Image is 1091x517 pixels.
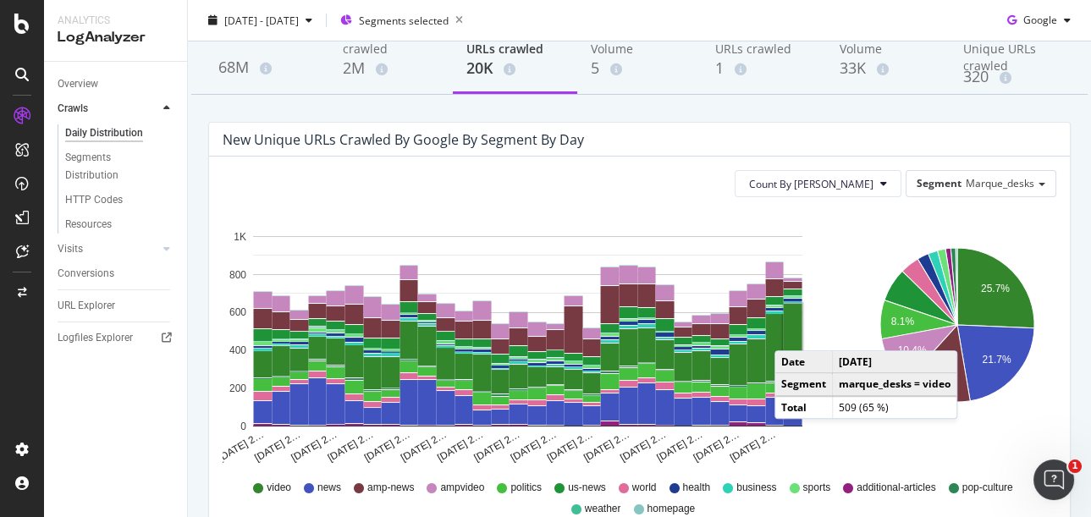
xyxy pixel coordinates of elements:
span: 1 [1068,459,1082,473]
span: pop-culture [962,481,1013,495]
div: Logfiles Explorer [58,329,133,347]
td: marque_desks = video [833,373,956,396]
div: 5 [591,58,688,80]
div: LogAnalyzer [58,28,174,47]
span: weather [585,502,621,516]
text: 600 [229,307,246,319]
text: 200 [229,382,246,394]
div: 68M [218,57,316,79]
span: news [317,481,341,495]
div: URL Explorer [58,297,115,315]
text: 800 [229,269,246,281]
div: 320 [963,66,1061,88]
button: Google [1000,7,1077,34]
text: 8.1% [890,316,914,327]
svg: A chart. [861,211,1053,465]
span: business [736,481,776,495]
iframe: Intercom live chat [1033,459,1074,500]
a: Overview [58,75,175,93]
div: Resources [65,216,112,234]
a: Resources [65,216,175,234]
a: Segments Distribution [65,149,175,184]
a: Daily Distribution [65,124,175,142]
div: New Unique URLs crawled by google by Segment by Day [223,131,584,148]
div: Daily Distribution [65,124,143,142]
span: health [682,481,710,495]
span: Google [1023,13,1057,27]
text: 25.7% [981,283,1010,294]
div: 1 [715,58,813,80]
div: Overview [58,75,98,93]
div: Visits [58,240,83,258]
a: Crawls [58,100,158,118]
a: URL Explorer [58,297,175,315]
span: ampvideo [440,481,484,495]
span: video [267,481,291,495]
td: Total [775,396,833,418]
span: Count By Day [749,177,873,191]
span: [DATE] - [DATE] [224,13,299,27]
button: Segments selected [333,7,470,34]
td: Segment [775,373,833,396]
span: Marque_desks [966,176,1034,190]
div: HTTP Codes [65,191,123,209]
span: sports [803,481,831,495]
span: politics [510,481,542,495]
span: homepage [647,502,695,516]
div: Segments Distribution [65,149,159,184]
td: 509 (65 %) [833,396,956,418]
span: us-news [568,481,606,495]
svg: A chart. [223,211,833,465]
td: [DATE] [833,351,956,373]
a: HTTP Codes [65,191,175,209]
div: Crawls [58,100,88,118]
text: 10.4% [897,344,926,356]
a: Logfiles Explorer [58,329,175,347]
button: Count By [PERSON_NAME] [735,170,901,197]
div: Analytics [58,14,174,28]
div: 33K [840,58,937,80]
div: 20K [466,58,564,80]
a: Visits [58,240,158,258]
span: Segments selected [359,13,449,27]
div: Resources Unique URLs crawled [963,24,1061,66]
div: 2M [343,58,440,80]
a: Conversions [58,265,175,283]
span: amp-news [367,481,414,495]
span: world [632,481,657,495]
text: 21.7% [982,354,1011,366]
span: additional-articles [857,481,935,495]
text: 400 [229,344,246,356]
text: 0 [240,421,246,432]
button: [DATE] - [DATE] [201,7,319,34]
text: 1K [234,231,246,243]
span: Segment [917,176,962,190]
td: Date [775,351,833,373]
div: Conversions [58,265,114,283]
